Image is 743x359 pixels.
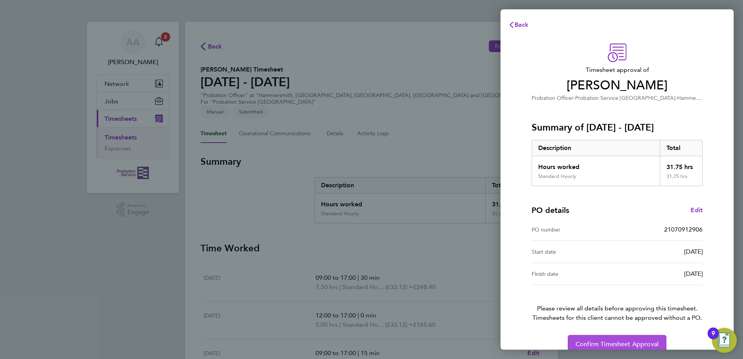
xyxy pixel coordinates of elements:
p: Please review all details before approving this timesheet. [522,285,712,322]
span: Back [515,21,529,28]
a: Edit [691,206,703,215]
span: 21070912906 [664,226,703,233]
div: 31.75 hrs [660,173,703,186]
div: [DATE] [617,247,703,256]
div: Hours worked [532,156,660,173]
h3: Summary of [DATE] - [DATE] [532,121,703,134]
div: PO number [532,225,617,234]
span: Confirm Timesheet Approval [576,340,659,348]
div: Description [532,140,660,156]
span: Probation Service [GEOGRAPHIC_DATA] [575,95,675,101]
span: Edit [691,206,703,214]
div: Summary of 22 - 28 Sep 2025 [532,140,703,186]
div: 31.75 hrs [660,156,703,173]
span: · [675,95,677,101]
span: Timesheets for this client cannot be approved without a PO. [522,313,712,322]
button: Confirm Timesheet Approval [568,335,666,354]
button: Open Resource Center, 9 new notifications [712,328,737,353]
div: [DATE] [617,269,703,279]
div: 9 [712,333,715,343]
h4: PO details [532,205,569,216]
button: Back [501,17,537,33]
div: Finish date [532,269,617,279]
span: Probation Officer [532,95,574,101]
div: Total [660,140,703,156]
div: Standard Hourly [538,173,576,179]
div: Start date [532,247,617,256]
span: Timesheet approval of [532,65,703,75]
span: [PERSON_NAME] [532,78,703,93]
span: · [574,95,575,101]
